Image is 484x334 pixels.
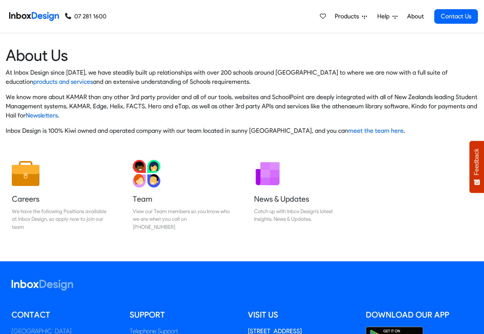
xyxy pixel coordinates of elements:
h5: Support [130,309,236,321]
h5: Contact [11,309,118,321]
p: We know more about KAMAR than any other 3rd party provider and all of our tools, websites and Sch... [6,93,478,120]
div: View our Team members so you know who we are when you call on [PHONE_NUMBER] [133,207,230,231]
a: Products [332,9,370,24]
a: News & Updates Catch up with Inbox Design's latest Insights, News & Updates. [248,154,357,237]
img: 2022_01_13_icon_job.svg [12,160,39,187]
h5: Visit us [248,309,355,321]
a: Team View our Team members so you know who we are when you call on [PHONE_NUMBER] [127,154,236,237]
a: meet the team here [348,127,404,134]
a: Help [374,9,401,24]
h5: Team [133,194,230,204]
a: Newsletters [26,112,58,119]
a: Contact Us [434,9,478,24]
img: 2022_01_13_icon_team.svg [133,160,160,187]
img: logo_inboxdesign_white.svg [11,280,73,291]
heading: About Us [6,46,478,65]
span: Feedback [473,148,480,175]
p: Inbox Design is 100% Kiwi owned and operated company with our team located in sunny [GEOGRAPHIC_D... [6,126,478,135]
h5: Download our App [366,309,473,321]
span: Products [335,12,362,21]
div: We have the following Positions available at Inbox Design, so apply now to join our team [12,207,109,231]
img: 2022_01_12_icon_newsletter.svg [254,160,282,187]
a: About [405,9,426,24]
p: At Inbox Design since [DATE], we have steadily built up relationships with over 200 schools aroun... [6,68,478,86]
div: Catch up with Inbox Design's latest Insights, News & Updates. [254,207,351,223]
a: Careers We have the following Positions available at Inbox Design, so apply now to join our team [6,154,115,237]
a: products and services [33,78,93,85]
h5: News & Updates [254,194,351,204]
a: 07 281 1600 [65,12,106,21]
h5: Careers [12,194,109,204]
button: Feedback - Show survey [469,141,484,193]
span: Help [377,12,393,21]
